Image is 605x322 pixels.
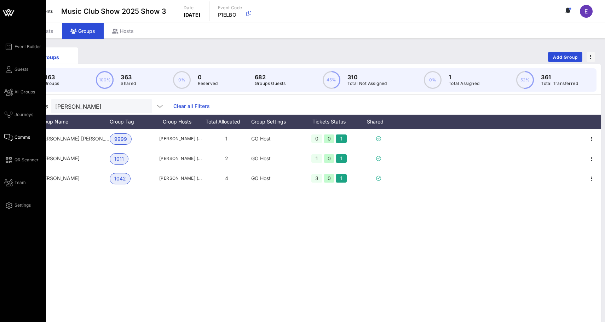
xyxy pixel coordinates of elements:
[159,135,202,142] span: [PERSON_NAME] ([EMAIL_ADDRESS][DOMAIN_NAME])
[541,80,578,87] p: Total Transferred
[39,136,122,142] span: Blair Carriker Donald
[39,155,80,161] span: Donald Santos
[301,115,357,129] div: Tickets Status
[251,149,301,168] div: GO Host
[121,73,136,81] p: 363
[15,179,26,186] span: Team
[121,80,136,87] p: Shared
[104,23,142,39] div: Hosts
[110,115,159,129] div: Group Tag
[61,6,166,17] span: Music Club Show 2025 Show 3
[311,154,322,163] div: 1
[202,115,251,129] div: Total Allocated
[39,115,110,129] div: Group Name
[336,134,347,143] div: 1
[336,174,347,183] div: 1
[159,115,202,129] div: Group Hosts
[225,155,228,161] span: 2
[251,115,301,129] div: Group Settings
[255,80,286,87] p: Groups Guests
[114,154,124,164] span: 1011
[4,133,30,142] a: Comms
[357,115,400,129] div: Shared
[173,102,210,110] a: Clear all Filters
[4,178,26,187] a: Team
[15,89,35,95] span: All Groups
[225,175,228,181] span: 4
[198,80,218,87] p: Reserved
[15,157,39,163] span: QR Scanner
[184,4,201,11] p: Date
[39,175,80,181] span: Ryan Donaghy
[251,129,301,149] div: GO Host
[184,11,201,18] p: [DATE]
[218,4,242,11] p: Event Code
[114,173,126,184] span: 1042
[159,155,202,162] span: [PERSON_NAME] ([EMAIL_ADDRESS][DOMAIN_NAME])
[324,174,335,183] div: 0
[27,53,73,61] div: Groups
[218,11,242,18] p: P1ELBO
[15,134,30,140] span: Comms
[4,201,31,209] a: Settings
[449,80,480,87] p: Total Assigned
[62,23,104,39] div: Groups
[4,110,33,119] a: Journeys
[44,80,59,87] p: Groups
[4,42,41,51] a: Event Builder
[324,134,335,143] div: 0
[324,154,335,163] div: 0
[553,54,578,60] span: Add Group
[584,8,588,15] span: E
[114,134,127,144] span: 9999
[44,73,59,81] p: 363
[159,175,202,182] span: [PERSON_NAME] ([EMAIL_ADDRESS][DOMAIN_NAME])
[347,80,387,87] p: Total Not Assigned
[347,73,387,81] p: 310
[225,136,227,142] span: 1
[4,88,35,96] a: All Groups
[336,154,347,163] div: 1
[15,44,41,50] span: Event Builder
[548,52,582,62] button: Add Group
[255,73,286,81] p: 682
[541,73,578,81] p: 361
[15,66,28,73] span: Guests
[311,134,322,143] div: 0
[251,168,301,188] div: GO Host
[15,111,33,118] span: Journeys
[311,174,322,183] div: 3
[580,5,593,18] div: E
[4,65,28,74] a: Guests
[198,73,218,81] p: 0
[15,202,31,208] span: Settings
[449,73,480,81] p: 1
[4,156,39,164] a: QR Scanner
